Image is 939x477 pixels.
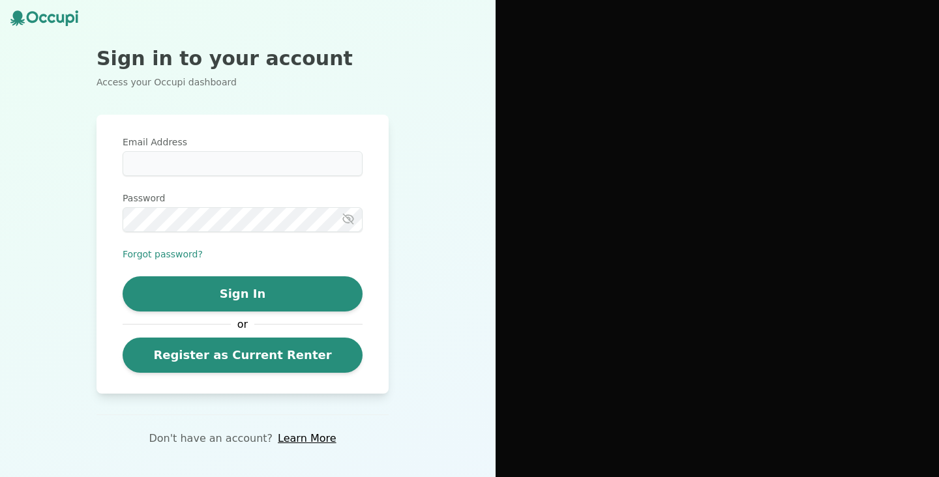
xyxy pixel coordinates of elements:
p: Don't have an account? [149,431,273,446]
button: Forgot password? [123,248,203,261]
label: Email Address [123,136,363,149]
p: Access your Occupi dashboard [97,76,389,89]
button: Sign In [123,276,363,311]
h2: Sign in to your account [97,47,389,70]
label: Password [123,192,363,205]
a: Learn More [278,431,336,446]
a: Register as Current Renter [123,338,363,373]
span: or [231,317,254,332]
